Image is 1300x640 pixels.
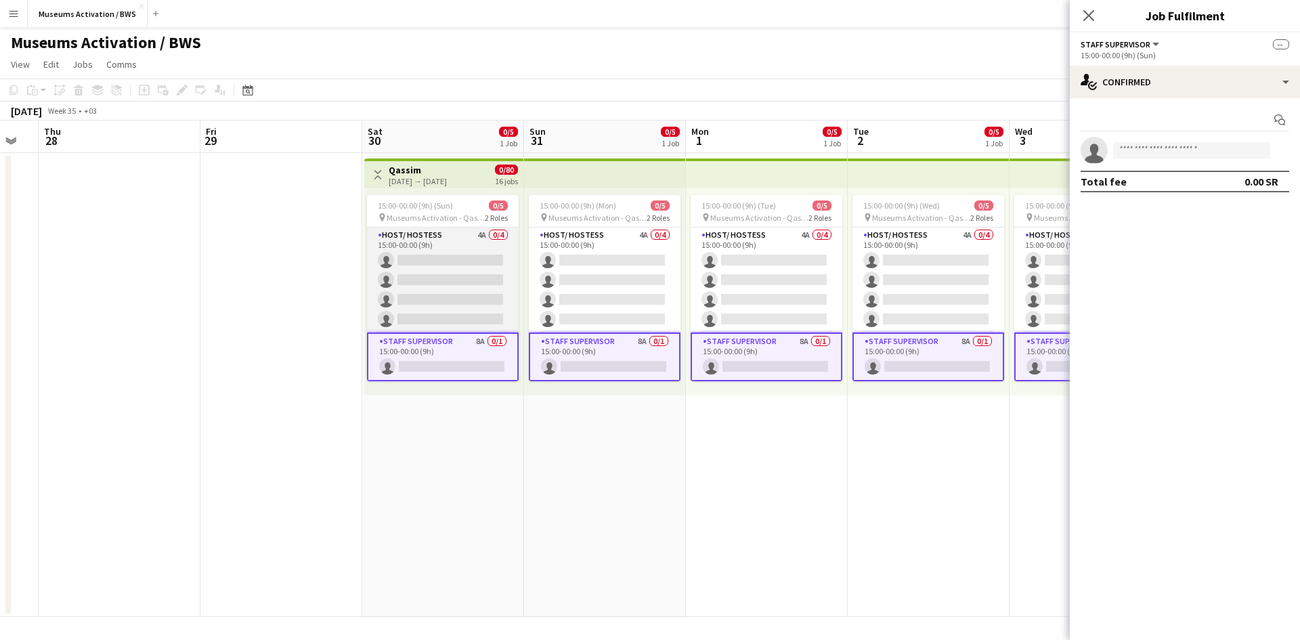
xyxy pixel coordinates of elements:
span: Thu [44,125,61,137]
app-job-card: 15:00-00:00 (9h) (Tue)0/5 Museums Activation - Qassim2 RolesHost/ Hostess4A0/415:00-00:00 (9h) St... [691,195,842,381]
div: [DATE] [11,104,42,118]
span: Museums Activation - Qassim [548,213,647,223]
a: View [5,56,35,73]
span: 1 [689,133,709,148]
app-card-role: Staff Supervisor8A0/115:00-00:00 (9h) [1014,333,1166,381]
span: 0/5 [984,127,1003,137]
button: Staff Supervisor [1081,39,1161,49]
span: 0/5 [974,200,993,211]
span: Museums Activation - Qassim [872,213,970,223]
span: 0/80 [495,165,518,175]
span: 15:00-00:00 (9h) (Thu) [1025,200,1101,211]
span: Week 35 [45,106,79,116]
span: Museums Activation - Qassim [1034,213,1132,223]
span: Jobs [72,58,93,70]
span: 0/5 [499,127,518,137]
span: Comms [106,58,137,70]
span: Fri [206,125,217,137]
a: Edit [38,56,64,73]
a: Comms [101,56,142,73]
div: 15:00-00:00 (9h) (Sun) [1081,50,1289,60]
span: 2 Roles [808,213,831,223]
span: 2 Roles [647,213,670,223]
div: 1 Job [985,138,1003,148]
div: 0.00 SR [1244,175,1278,188]
span: 0/5 [661,127,680,137]
h3: Qassim [389,164,447,176]
span: 0/5 [489,200,508,211]
app-card-role: Host/ Hostess4A0/415:00-00:00 (9h) [852,228,1004,333]
span: Wed [1015,125,1033,137]
h3: Job Fulfilment [1070,7,1300,24]
span: -- [1273,39,1289,49]
span: 29 [204,133,217,148]
span: 2 Roles [970,213,993,223]
span: Edit [43,58,59,70]
span: Mon [691,125,709,137]
span: 0/5 [823,127,842,137]
span: Sat [368,125,383,137]
span: 15:00-00:00 (9h) (Sun) [378,200,453,211]
span: 3 [1013,133,1033,148]
h1: Museums Activation / BWS [11,33,201,53]
span: 15:00-00:00 (9h) (Mon) [540,200,616,211]
div: 16 jobs [495,175,518,186]
div: Confirmed [1070,66,1300,98]
app-card-role: Host/ Hostess4A0/415:00-00:00 (9h) [1014,228,1166,333]
span: 28 [42,133,61,148]
span: Museums Activation - Qassim [387,213,485,223]
div: 1 Job [662,138,679,148]
app-card-role: Host/ Hostess4A0/415:00-00:00 (9h) [367,228,519,333]
app-card-role: Staff Supervisor8A0/115:00-00:00 (9h) [367,333,519,381]
app-job-card: 15:00-00:00 (9h) (Wed)0/5 Museums Activation - Qassim2 RolesHost/ Hostess4A0/415:00-00:00 (9h) St... [852,195,1004,381]
span: 0/5 [812,200,831,211]
span: 30 [366,133,383,148]
app-card-role: Staff Supervisor8A0/115:00-00:00 (9h) [691,333,842,381]
app-job-card: 15:00-00:00 (9h) (Sun)0/5 Museums Activation - Qassim2 RolesHost/ Hostess4A0/415:00-00:00 (9h) St... [367,195,519,381]
div: [DATE] → [DATE] [389,176,447,186]
span: Museums Activation - Qassim [710,213,808,223]
button: Museums Activation / BWS [28,1,148,27]
app-card-role: Staff Supervisor8A0/115:00-00:00 (9h) [852,333,1004,381]
span: 2 [851,133,869,148]
span: Tue [853,125,869,137]
span: Sun [529,125,546,137]
app-job-card: 15:00-00:00 (9h) (Thu)0/5 Museums Activation - Qassim2 RolesHost/ Hostess4A0/415:00-00:00 (9h) St... [1014,195,1166,381]
app-card-role: Host/ Hostess4A0/415:00-00:00 (9h) [691,228,842,333]
span: 15:00-00:00 (9h) (Tue) [701,200,776,211]
app-job-card: 15:00-00:00 (9h) (Mon)0/5 Museums Activation - Qassim2 RolesHost/ Hostess4A0/415:00-00:00 (9h) St... [529,195,680,381]
span: View [11,58,30,70]
div: 1 Job [823,138,841,148]
span: 31 [527,133,546,148]
app-card-role: Host/ Hostess4A0/415:00-00:00 (9h) [529,228,680,333]
span: Staff Supervisor [1081,39,1150,49]
div: 1 Job [500,138,517,148]
span: 2 Roles [485,213,508,223]
span: 15:00-00:00 (9h) (Wed) [863,200,940,211]
div: +03 [84,106,97,116]
div: Total fee [1081,175,1127,188]
app-card-role: Staff Supervisor8A0/115:00-00:00 (9h) [529,333,680,381]
a: Jobs [67,56,98,73]
span: 0/5 [651,200,670,211]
